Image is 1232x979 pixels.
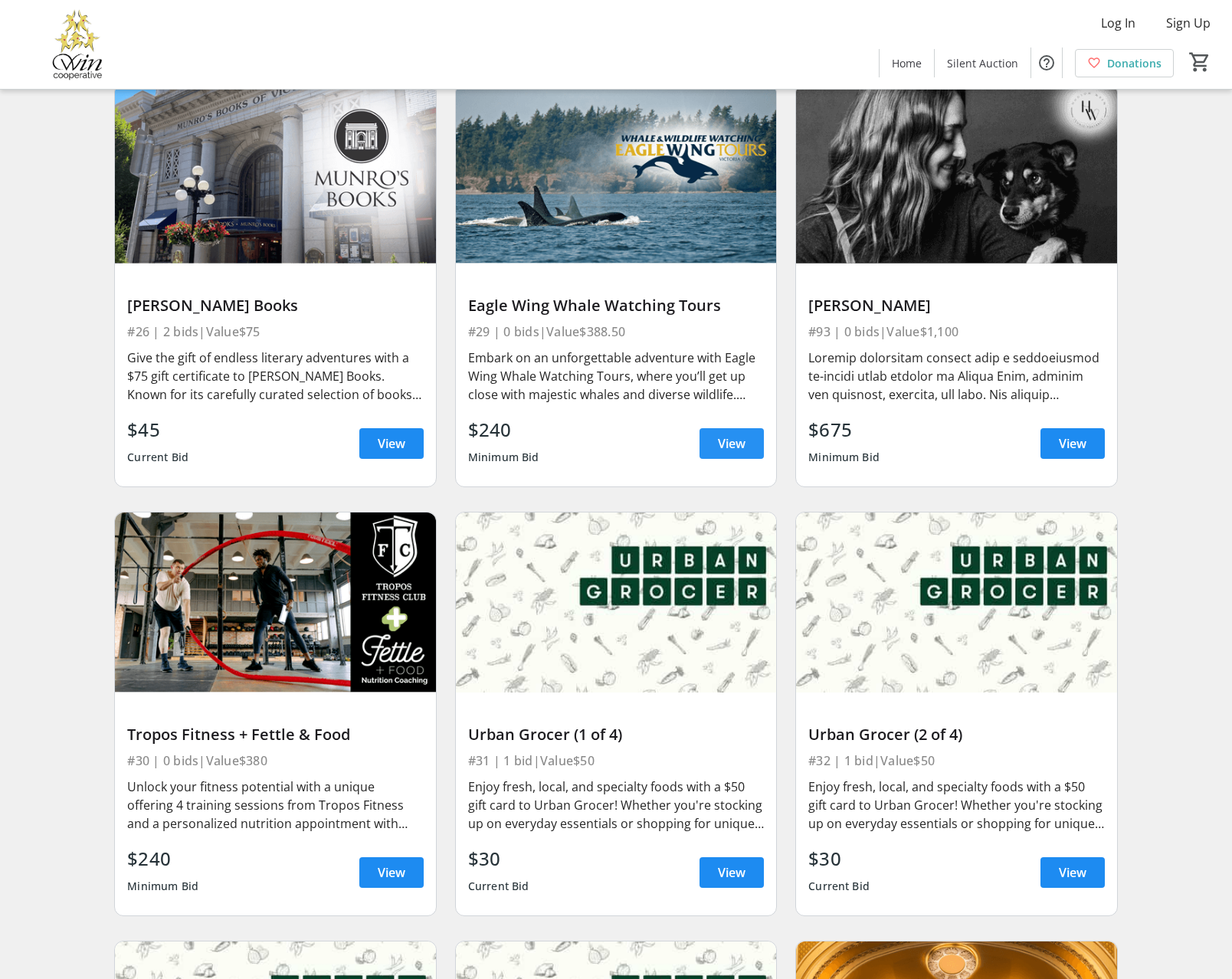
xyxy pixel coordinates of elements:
span: Home [892,55,922,71]
span: View [718,434,745,453]
div: #26 | 2 bids | Value $75 [127,321,423,342]
a: Silent Auction [935,49,1030,77]
span: View [1059,434,1086,453]
div: $240 [468,416,539,444]
div: Loremip dolorsitam consect adip e seddoeiusmod te-incidi utlab etdolor ma Aliqua Enim, adminim ve... [808,349,1104,404]
span: Sign Up [1166,14,1211,32]
div: Current Bid [468,873,529,900]
div: #30 | 0 bids | Value $380 [127,750,423,771]
div: Embark on an unforgettable adventure with Eagle Wing Whale Watching Tours, where you’ll get up cl... [468,349,764,404]
div: $30 [808,845,870,873]
button: Sign Up [1154,11,1223,35]
div: Current Bid [808,873,870,900]
div: $45 [127,416,188,444]
div: Minimum Bid [808,444,880,471]
div: Enjoy fresh, local, and specialty foods with a $50 gift card to Urban Grocer! Whether you're stoc... [808,778,1104,833]
img: Tropos Fitness + Fettle & Food [115,512,435,693]
div: Urban Grocer (2 of 4) [808,725,1104,744]
a: Donations [1075,49,1174,77]
span: Silent Auction [947,55,1018,71]
div: Current Bid [127,444,188,471]
img: Victoria Women In Need Community Cooperative's Logo [9,6,146,83]
div: #93 | 0 bids | Value $1,100 [808,321,1104,342]
a: View [1040,428,1105,459]
div: $240 [127,845,198,873]
a: View [1040,857,1105,888]
div: Unlock your fitness potential with a unique offering 4 training sessions from Tropos Fitness and ... [127,778,423,833]
div: Minimum Bid [468,444,539,471]
div: $30 [468,845,529,873]
div: Urban Grocer (1 of 4) [468,725,764,744]
img: Urban Grocer (1 of 4) [456,512,776,693]
button: Cart [1186,48,1214,76]
span: Donations [1107,55,1162,71]
div: $675 [808,416,880,444]
span: View [378,863,405,882]
img: Eagle Wing Whale Watching Tours [456,83,776,264]
div: [PERSON_NAME] [808,296,1104,315]
img: Hudson Wren [796,83,1116,264]
div: Eagle Wing Whale Watching Tours [468,296,764,315]
span: Log In [1101,14,1135,32]
div: Enjoy fresh, local, and specialty foods with a $50 gift card to Urban Grocer! Whether you're stoc... [468,778,764,833]
button: Help [1031,47,1062,78]
div: Minimum Bid [127,873,198,900]
div: Give the gift of endless literary adventures with a $75 gift certificate to [PERSON_NAME] Books. ... [127,349,423,404]
img: Munro's Books [115,83,435,264]
span: View [718,863,745,882]
span: View [378,434,405,453]
div: #29 | 0 bids | Value $388.50 [468,321,764,342]
span: View [1059,863,1086,882]
div: Tropos Fitness + Fettle & Food [127,725,423,744]
a: View [700,428,764,459]
img: Urban Grocer (2 of 4) [796,512,1116,693]
a: View [359,428,424,459]
div: [PERSON_NAME] Books [127,296,423,315]
a: View [359,857,424,888]
button: Log In [1089,11,1148,35]
div: #32 | 1 bid | Value $50 [808,750,1104,771]
a: Home [880,49,934,77]
a: View [700,857,764,888]
div: #31 | 1 bid | Value $50 [468,750,764,771]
